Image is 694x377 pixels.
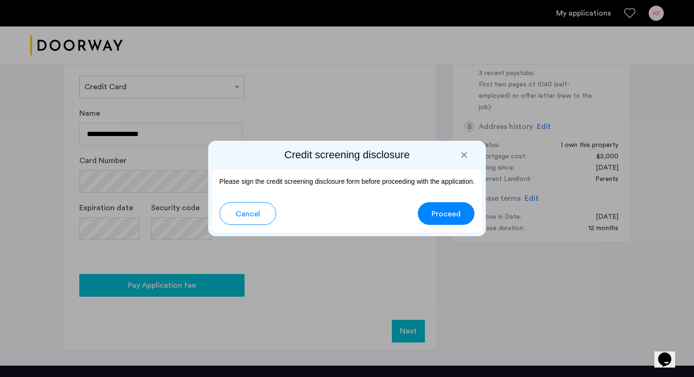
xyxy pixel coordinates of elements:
h2: Credit screening disclosure [212,148,482,162]
span: Proceed [432,208,461,220]
button: button [418,202,474,225]
iframe: chat widget [654,339,685,368]
p: Please sign the credit screening disclosure form before proceeding with the application. [220,177,475,187]
button: button [220,202,276,225]
span: Cancel [236,208,260,220]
